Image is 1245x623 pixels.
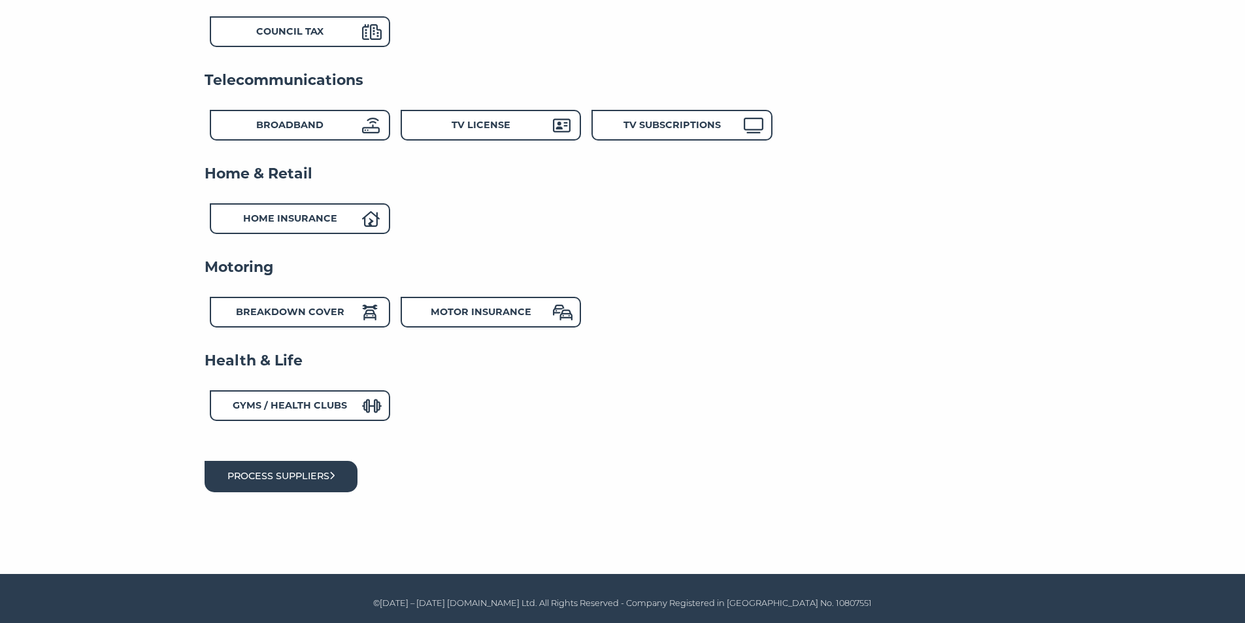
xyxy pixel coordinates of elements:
[256,25,324,37] strong: Council Tax
[591,110,772,141] div: TV Subscriptions
[210,390,390,421] div: Gyms / Health Clubs
[205,461,358,492] button: Process suppliers
[210,203,390,234] div: Home Insurance
[431,306,531,318] strong: Motor Insurance
[233,399,347,411] strong: Gyms / Health Clubs
[623,119,721,131] strong: TV Subscriptions
[205,164,1041,184] h4: Home & Retail
[452,119,510,131] strong: TV License
[205,351,1041,371] h4: Health & Life
[208,597,1038,611] p: ©[DATE] – [DATE] [DOMAIN_NAME] Ltd. All Rights Reserved - Company Registered in [GEOGRAPHIC_DATA]...
[210,16,390,47] div: Council Tax
[236,306,344,318] strong: Breakdown Cover
[401,297,581,328] div: Motor Insurance
[401,110,581,141] div: TV License
[210,297,390,328] div: Breakdown Cover
[256,119,324,131] strong: Broadband
[205,258,1041,277] h4: Motoring
[243,212,337,224] strong: Home Insurance
[205,71,1041,90] h4: Telecommunications
[210,110,390,141] div: Broadband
